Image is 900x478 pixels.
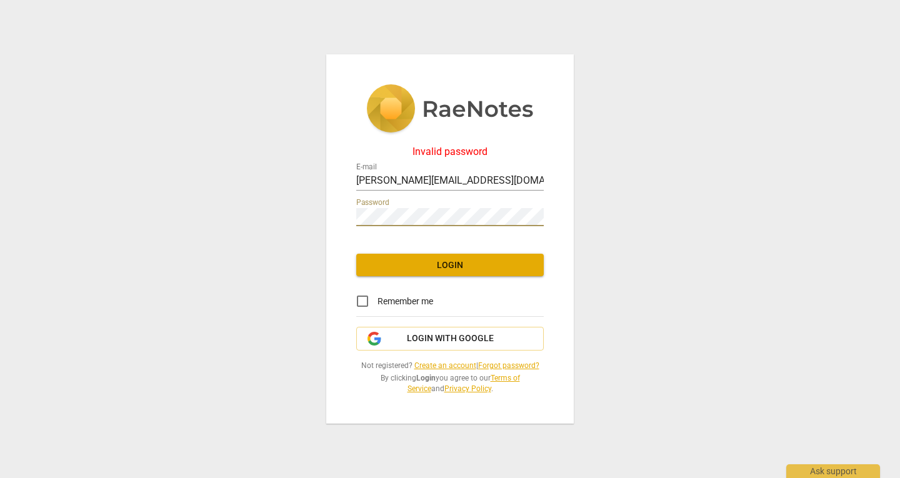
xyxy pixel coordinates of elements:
[414,361,476,370] a: Create an account
[377,295,433,308] span: Remember me
[786,464,880,478] div: Ask support
[416,374,436,382] b: Login
[366,259,534,272] span: Login
[366,84,534,136] img: 5ac2273c67554f335776073100b6d88f.svg
[356,361,544,371] span: Not registered? |
[356,199,389,207] label: Password
[356,373,544,394] span: By clicking you agree to our and .
[356,146,544,157] div: Invalid password
[356,164,377,171] label: E-mail
[444,384,491,393] a: Privacy Policy
[356,327,544,351] button: Login with Google
[407,374,520,393] a: Terms of Service
[356,254,544,276] button: Login
[478,361,539,370] a: Forgot password?
[407,332,494,345] span: Login with Google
